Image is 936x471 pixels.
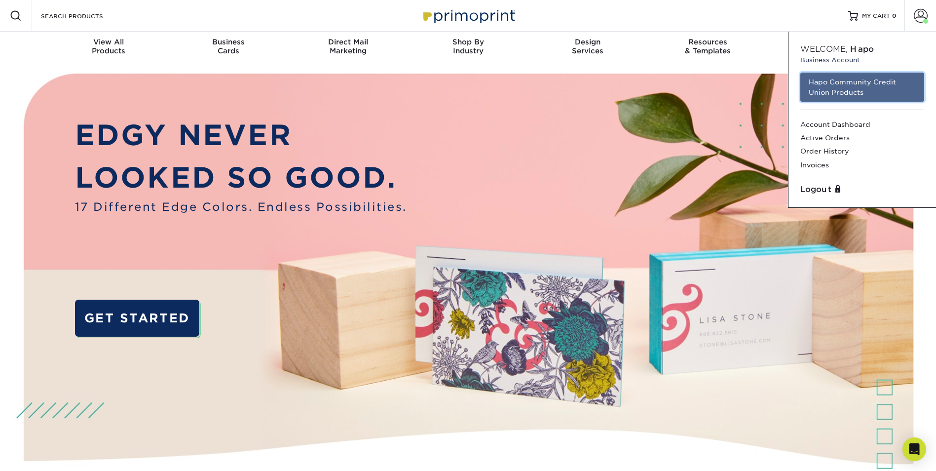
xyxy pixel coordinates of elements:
a: Account Dashboard [800,118,924,131]
a: BusinessCards [168,32,288,63]
div: Services [528,38,648,55]
a: DesignServices [528,32,648,63]
iframe: Google Customer Reviews [2,441,84,468]
span: Design [528,38,648,46]
a: Hapo Community Credit Union Products [800,73,924,102]
input: SEARCH PRODUCTS..... [40,10,136,22]
span: View All [49,38,169,46]
a: Invoices [800,158,924,172]
img: Primoprint [419,5,518,26]
div: Cards [168,38,288,55]
span: Resources [648,38,768,46]
a: Order History [800,145,924,158]
a: Active Orders [800,131,924,145]
a: GET STARTED [75,300,199,337]
span: Business [168,38,288,46]
div: Products [49,38,169,55]
a: View AllProducts [49,32,169,63]
div: Industry [408,38,528,55]
div: & Templates [648,38,768,55]
a: Logout [800,184,924,196]
a: Direct MailMarketing [288,32,408,63]
a: Resources& Templates [648,32,768,63]
span: Shop By [408,38,528,46]
span: Direct Mail [288,38,408,46]
a: Shop ByIndustry [408,32,528,63]
span: MY CART [862,12,890,20]
p: EDGY NEVER [75,114,407,156]
span: Hapo [850,44,874,54]
small: Business Account [800,55,924,65]
div: Open Intercom Messenger [902,437,926,461]
span: 0 [892,12,897,19]
span: 17 Different Edge Colors. Endless Possibilities. [75,198,407,215]
span: Contact [768,38,888,46]
div: & Support [768,38,888,55]
a: Contact& Support [768,32,888,63]
div: Marketing [288,38,408,55]
span: Welcome, [800,44,848,54]
p: LOOKED SO GOOD. [75,157,407,198]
